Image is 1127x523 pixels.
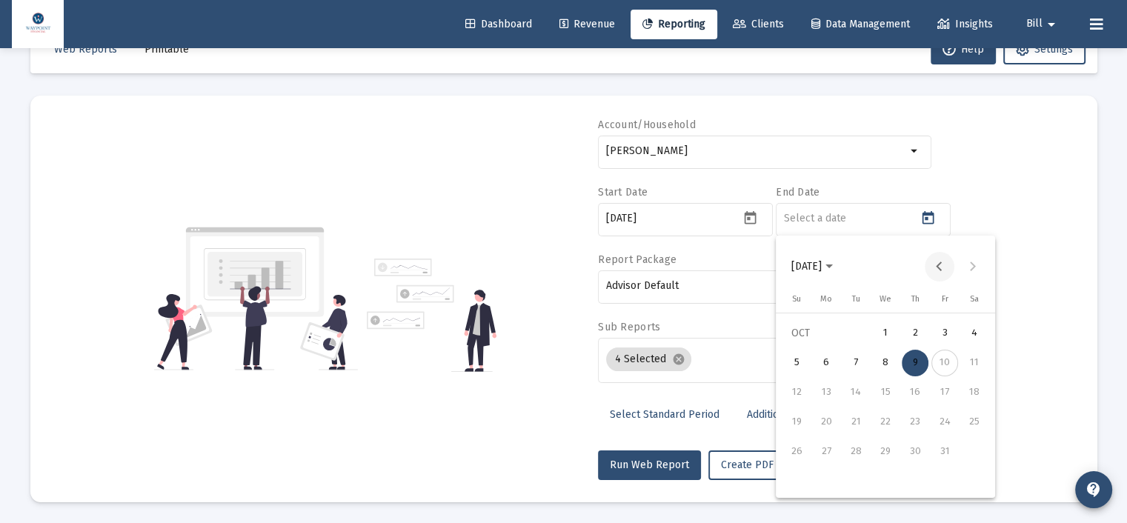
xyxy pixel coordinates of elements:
button: 2025-10-02 [900,319,930,348]
div: 27 [813,439,840,465]
div: 12 [783,379,810,406]
button: 2025-10-15 [871,378,900,407]
button: 2025-10-04 [960,319,989,348]
div: 24 [931,409,958,436]
div: 7 [842,350,869,376]
button: Next month [958,252,988,282]
button: Choose month and year [779,252,845,282]
div: 19 [783,409,810,436]
button: 2025-10-31 [930,437,960,467]
span: Fr [942,294,948,304]
button: 2025-10-21 [841,407,871,437]
button: 2025-10-09 [900,348,930,378]
button: 2025-10-28 [841,437,871,467]
div: 14 [842,379,869,406]
span: Sa [970,294,979,304]
div: 20 [813,409,840,436]
div: 10 [931,350,958,376]
button: 2025-10-05 [782,348,811,378]
button: 2025-10-03 [930,319,960,348]
span: Tu [852,294,860,304]
td: OCT [782,319,871,348]
button: 2025-10-27 [811,437,841,467]
button: 2025-10-22 [871,407,900,437]
div: 4 [961,320,988,347]
button: 2025-10-24 [930,407,960,437]
div: 8 [872,350,899,376]
button: 2025-10-06 [811,348,841,378]
div: 17 [931,379,958,406]
div: 21 [842,409,869,436]
button: 2025-10-29 [871,437,900,467]
div: 3 [931,320,958,347]
button: 2025-10-13 [811,378,841,407]
span: Th [911,294,920,304]
div: 22 [872,409,899,436]
button: 2025-10-16 [900,378,930,407]
div: 2 [902,320,928,347]
div: 6 [813,350,840,376]
span: We [880,294,891,304]
div: 11 [961,350,988,376]
div: 30 [902,439,928,465]
button: Previous month [925,252,954,282]
div: 9 [902,350,928,376]
div: 13 [813,379,840,406]
div: 29 [872,439,899,465]
button: 2025-10-01 [871,319,900,348]
button: 2025-10-17 [930,378,960,407]
button: 2025-10-30 [900,437,930,467]
button: 2025-10-25 [960,407,989,437]
span: [DATE] [791,260,822,273]
button: 2025-10-10 [930,348,960,378]
div: 26 [783,439,810,465]
div: 5 [783,350,810,376]
div: 18 [961,379,988,406]
button: 2025-10-07 [841,348,871,378]
button: 2025-10-20 [811,407,841,437]
div: 25 [961,409,988,436]
button: 2025-10-18 [960,378,989,407]
button: 2025-10-11 [960,348,989,378]
div: 31 [931,439,958,465]
div: 28 [842,439,869,465]
button: 2025-10-19 [782,407,811,437]
span: Mo [820,294,832,304]
button: 2025-10-23 [900,407,930,437]
div: 16 [902,379,928,406]
span: Su [792,294,801,304]
div: 15 [872,379,899,406]
button: 2025-10-26 [782,437,811,467]
button: 2025-10-08 [871,348,900,378]
div: 23 [902,409,928,436]
button: 2025-10-14 [841,378,871,407]
div: 1 [872,320,899,347]
button: 2025-10-12 [782,378,811,407]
